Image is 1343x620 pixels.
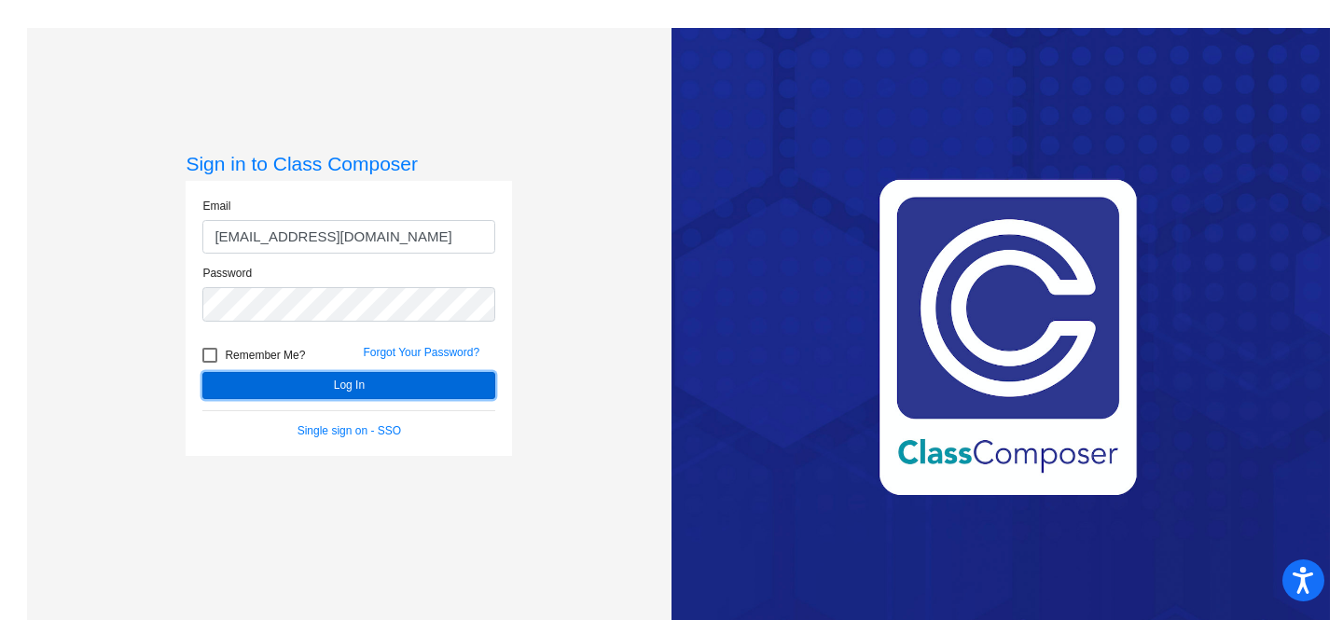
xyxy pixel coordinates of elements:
label: Email [202,198,230,214]
label: Password [202,265,252,282]
button: Log In [202,372,495,399]
span: Remember Me? [225,344,305,366]
a: Single sign on - SSO [298,424,401,437]
a: Forgot Your Password? [363,346,479,359]
h3: Sign in to Class Composer [186,152,512,175]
